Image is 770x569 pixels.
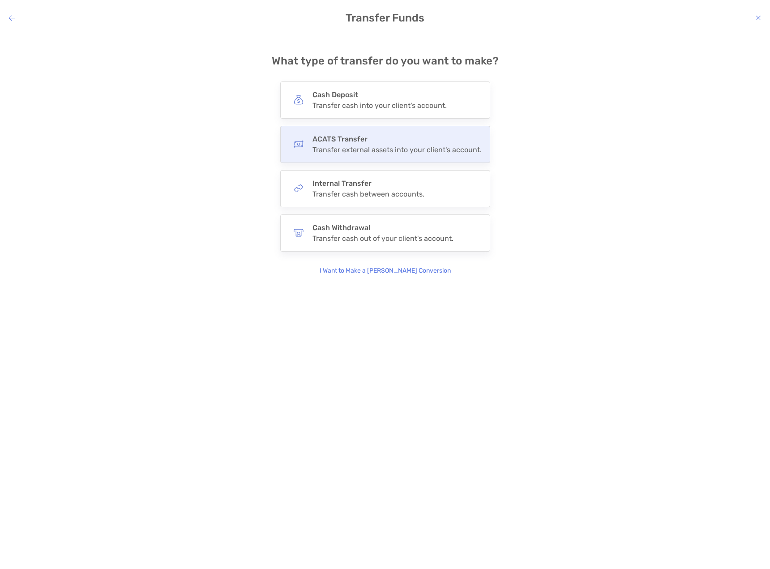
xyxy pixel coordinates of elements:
img: button icon [294,95,304,105]
h4: What type of transfer do you want to make? [272,55,499,67]
h4: ACATS Transfer [312,135,482,143]
h4: Cash Withdrawal [312,223,453,232]
h4: Cash Deposit [312,90,447,99]
img: button icon [294,139,304,149]
img: button icon [294,228,304,238]
p: I Want to Make a [PERSON_NAME] Conversion [320,266,451,276]
div: Transfer cash out of your client's account. [312,234,453,243]
div: Transfer cash between accounts. [312,190,424,198]
div: Transfer cash into your client's account. [312,101,447,110]
img: button icon [294,184,304,193]
h4: Internal Transfer [312,179,424,188]
div: Transfer external assets into your client's account. [312,145,482,154]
